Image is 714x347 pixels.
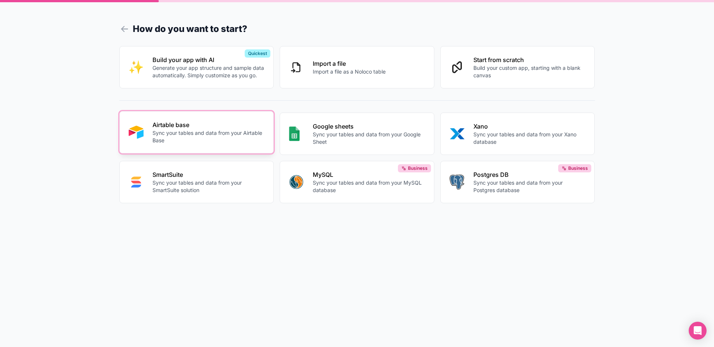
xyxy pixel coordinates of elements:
[440,46,595,88] button: Start from scratchBuild your custom app, starting with a blank canvas
[129,125,144,140] img: AIRTABLE
[152,179,265,194] p: Sync your tables and data from your SmartSuite solution
[289,175,304,189] img: MYSQL
[440,161,595,203] button: POSTGRESPostgres DBSync your tables and data from your Postgres databaseBusiness
[245,49,270,58] div: Quickest
[473,64,586,79] p: Build your custom app, starting with a blank canvas
[152,120,265,129] p: Airtable base
[473,131,586,146] p: Sync your tables and data from your Xano database
[440,113,595,155] button: XANOXanoSync your tables and data from your Xano database
[313,68,386,75] p: Import a file as a Noloco table
[119,46,274,88] button: INTERNAL_WITH_AIBuild your app with AIGenerate your app structure and sample data automatically. ...
[280,113,434,155] button: GOOGLE_SHEETSGoogle sheetsSync your tables and data from your Google Sheet
[152,55,265,64] p: Build your app with AI
[119,161,274,203] button: SMART_SUITESmartSuiteSync your tables and data from your SmartSuite solution
[450,175,464,189] img: POSTGRES
[152,170,265,179] p: SmartSuite
[568,165,588,171] span: Business
[119,22,595,36] h1: How do you want to start?
[119,111,274,153] button: AIRTABLEAirtable baseSync your tables and data from your Airtable Base
[473,170,586,179] p: Postgres DB
[129,175,144,189] img: SMART_SUITE
[313,170,425,179] p: MySQL
[450,126,464,141] img: XANO
[152,64,265,79] p: Generate your app structure and sample data automatically. Simply customize as you go.
[473,55,586,64] p: Start from scratch
[689,322,707,340] div: Open Intercom Messenger
[280,161,434,203] button: MYSQLMySQLSync your tables and data from your MySQL databaseBusiness
[313,179,425,194] p: Sync your tables and data from your MySQL database
[313,59,386,68] p: Import a file
[473,122,586,131] p: Xano
[313,131,425,146] p: Sync your tables and data from your Google Sheet
[289,126,300,141] img: GOOGLE_SHEETS
[473,179,586,194] p: Sync your tables and data from your Postgres database
[408,165,428,171] span: Business
[313,122,425,131] p: Google sheets
[152,129,265,144] p: Sync your tables and data from your Airtable Base
[129,60,144,75] img: INTERNAL_WITH_AI
[280,46,434,88] button: Import a fileImport a file as a Noloco table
